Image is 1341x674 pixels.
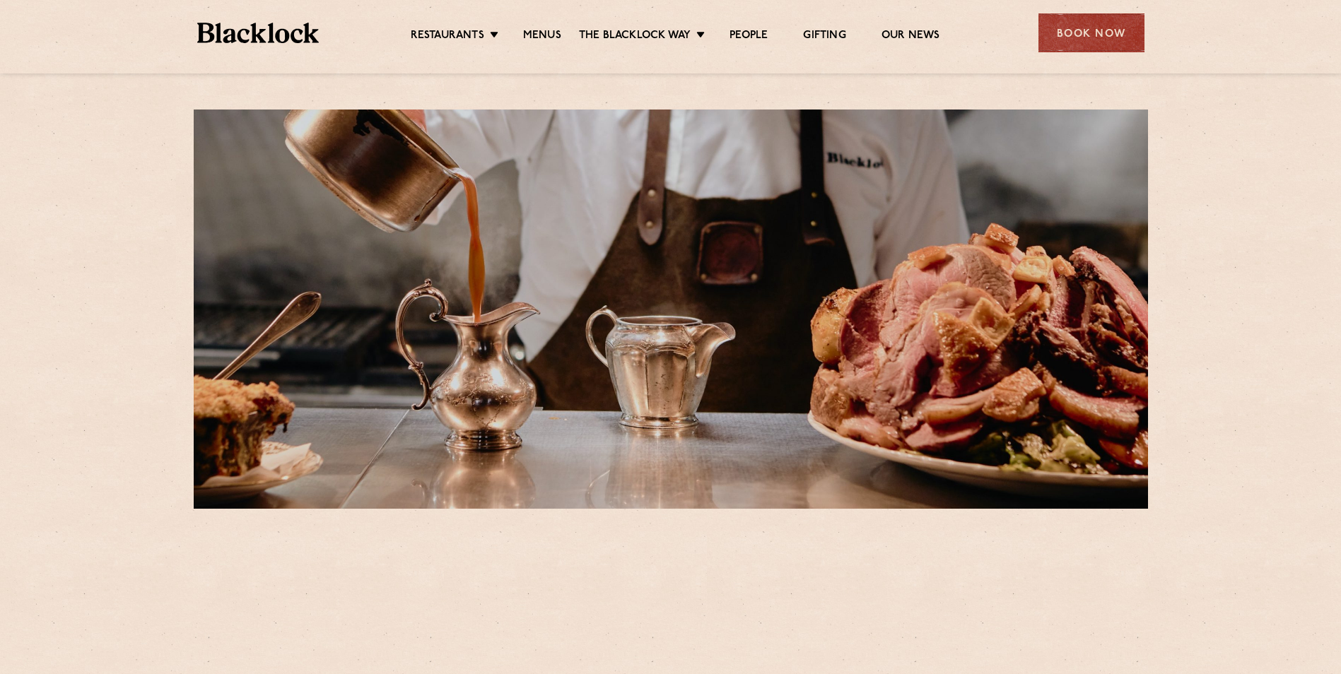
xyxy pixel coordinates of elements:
[730,29,768,45] a: People
[411,29,484,45] a: Restaurants
[803,29,845,45] a: Gifting
[579,29,691,45] a: The Blacklock Way
[1038,13,1144,52] div: Book Now
[882,29,940,45] a: Our News
[523,29,561,45] a: Menus
[197,23,320,43] img: BL_Textured_Logo-footer-cropped.svg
